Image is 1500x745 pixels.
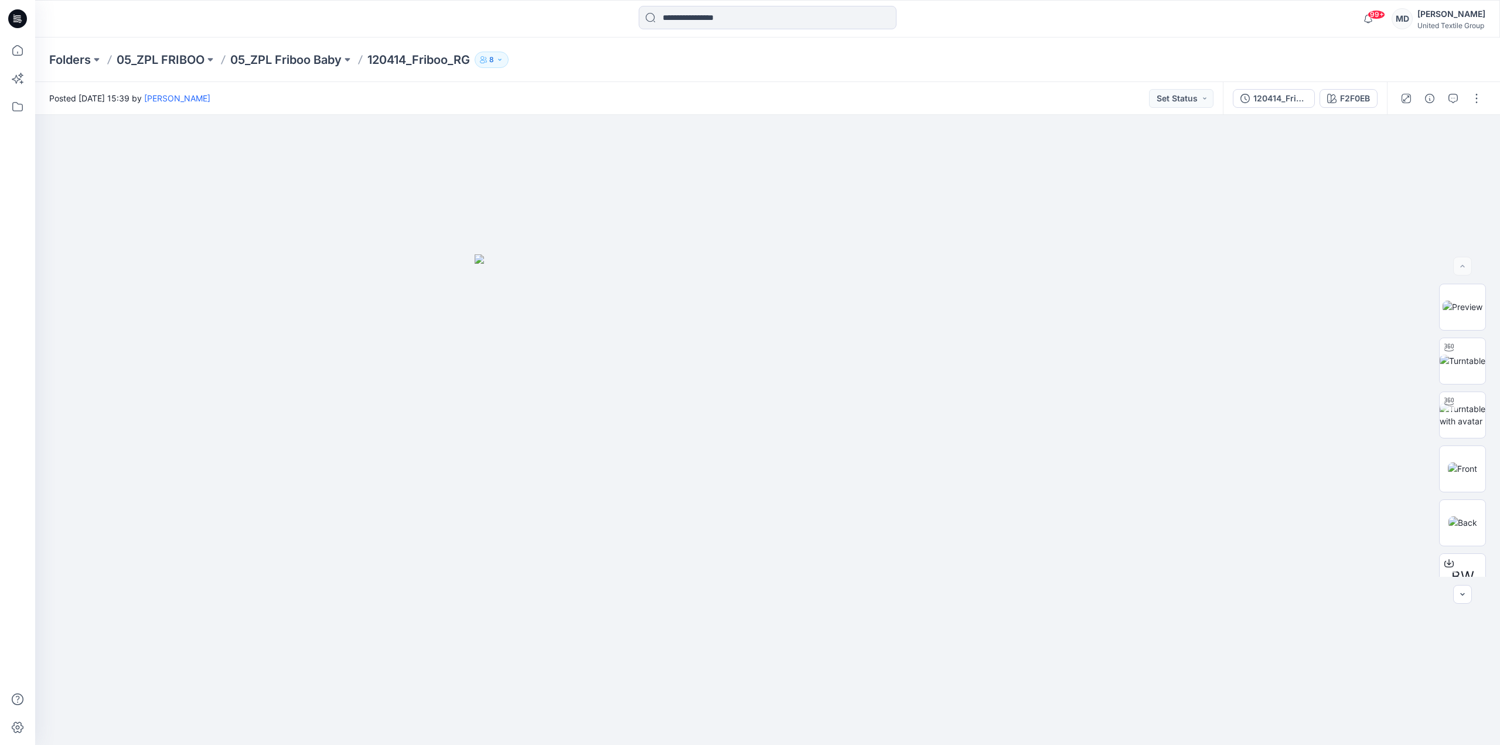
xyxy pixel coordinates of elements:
[1320,89,1378,108] button: F2F0EB
[367,52,470,68] p: 120414_Friboo_RG
[1440,403,1485,427] img: Turntable with avatar
[489,53,494,66] p: 8
[1448,462,1477,475] img: Front
[1253,92,1307,105] div: 120414_Friboo_RG
[1443,301,1482,313] img: Preview
[49,92,210,104] span: Posted [DATE] 15:39 by
[1448,516,1477,529] img: Back
[230,52,342,68] a: 05_ZPL Friboo Baby
[1233,89,1315,108] button: 120414_Friboo_RG
[1340,92,1370,105] div: F2F0EB
[1417,7,1485,21] div: [PERSON_NAME]
[1417,21,1485,30] div: United Textile Group
[475,52,509,68] button: 8
[117,52,204,68] a: 05_ZPL FRIBOO
[1451,566,1474,587] span: BW
[144,93,210,103] a: [PERSON_NAME]
[1392,8,1413,29] div: MD
[1440,355,1485,367] img: Turntable
[49,52,91,68] a: Folders
[1368,10,1385,19] span: 99+
[1420,89,1439,108] button: Details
